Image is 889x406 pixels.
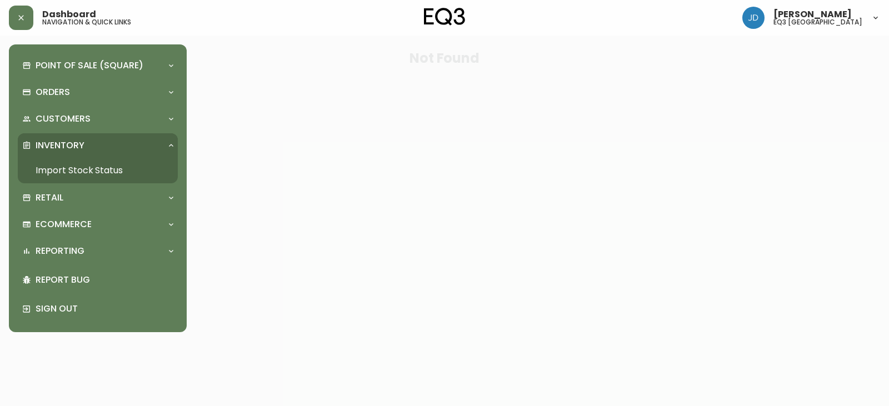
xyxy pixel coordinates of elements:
[36,86,70,98] p: Orders
[36,274,173,286] p: Report Bug
[18,265,178,294] div: Report Bug
[42,10,96,19] span: Dashboard
[18,107,178,131] div: Customers
[36,303,173,315] p: Sign Out
[36,59,143,72] p: Point of Sale (Square)
[36,113,91,125] p: Customers
[18,80,178,104] div: Orders
[773,19,862,26] h5: eq3 [GEOGRAPHIC_DATA]
[18,294,178,323] div: Sign Out
[18,133,178,158] div: Inventory
[36,245,84,257] p: Reporting
[18,239,178,263] div: Reporting
[36,139,84,152] p: Inventory
[18,53,178,78] div: Point of Sale (Square)
[773,10,852,19] span: [PERSON_NAME]
[424,8,465,26] img: logo
[36,192,63,204] p: Retail
[18,186,178,210] div: Retail
[36,218,92,230] p: Ecommerce
[42,19,131,26] h5: navigation & quick links
[742,7,765,29] img: 7c567ac048721f22e158fd313f7f0981
[18,212,178,237] div: Ecommerce
[18,158,178,183] a: Import Stock Status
